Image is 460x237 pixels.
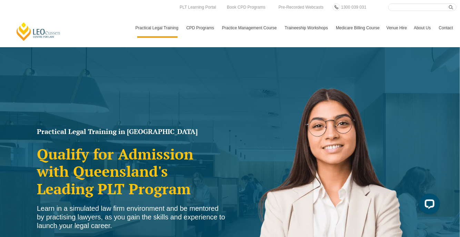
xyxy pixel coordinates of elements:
[37,145,227,197] h2: Qualify for Admission with Queensland's Leading PLT Program
[436,18,457,38] a: Contact
[37,204,227,230] div: Learn in a simulated law firm environment and be mentored by practising lawyers, as you gain the ...
[281,18,332,38] a: Traineeship Workshops
[332,18,383,38] a: Medicare Billing Course
[16,22,61,41] a: [PERSON_NAME] Centre for Law
[178,3,218,11] a: PLT Learning Portal
[277,3,326,11] a: Pre-Recorded Webcasts
[37,128,227,135] h1: Practical Legal Training in [GEOGRAPHIC_DATA]
[341,5,366,10] span: 1300 039 031
[383,18,410,38] a: Venue Hire
[219,18,281,38] a: Practice Management Course
[132,18,183,38] a: Practical Legal Training
[183,18,219,38] a: CPD Programs
[410,18,435,38] a: About Us
[414,191,443,220] iframe: LiveChat chat widget
[339,3,368,11] a: 1300 039 031
[225,3,267,11] a: Book CPD Programs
